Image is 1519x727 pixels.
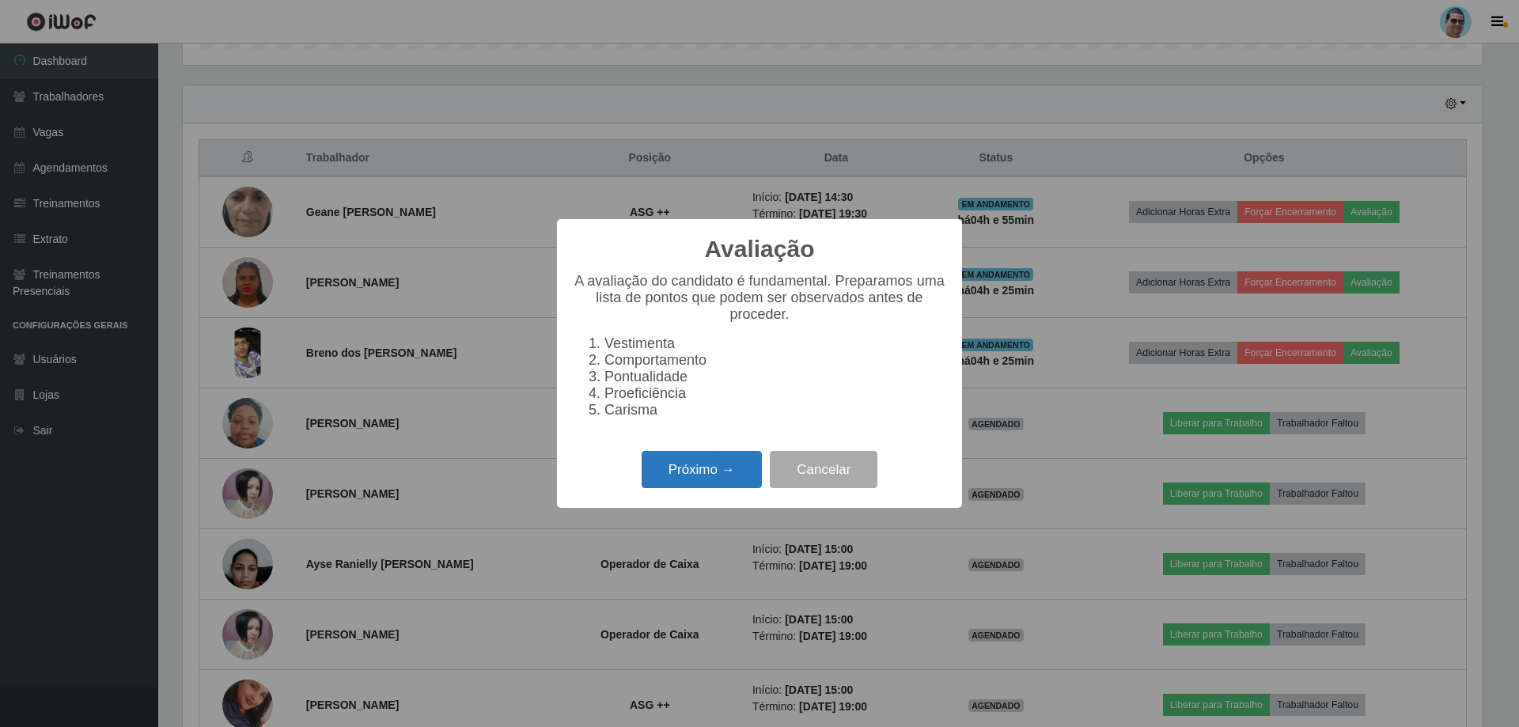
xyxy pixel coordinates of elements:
button: Próximo → [642,451,762,488]
li: Vestimenta [604,335,946,352]
li: Pontualidade [604,369,946,385]
li: Carisma [604,402,946,418]
h2: Avaliação [705,235,815,263]
button: Cancelar [770,451,877,488]
li: Comportamento [604,352,946,369]
p: A avaliação do candidato é fundamental. Preparamos uma lista de pontos que podem ser observados a... [573,273,946,323]
li: Proeficiência [604,385,946,402]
